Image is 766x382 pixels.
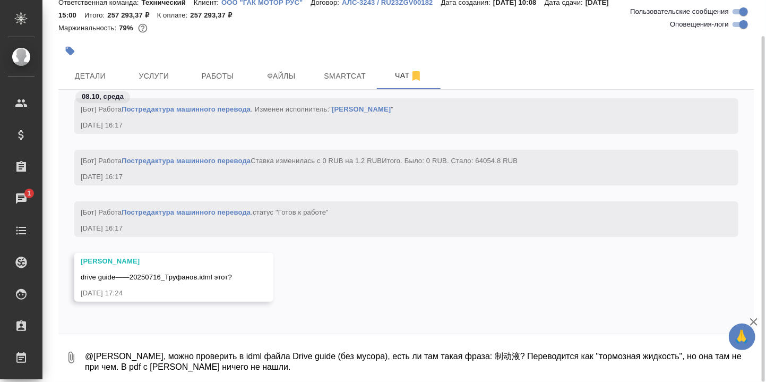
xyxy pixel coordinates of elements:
span: 1 [21,188,37,199]
div: [PERSON_NAME] [81,256,236,267]
span: Пользовательские сообщения [630,6,729,17]
span: Работы [192,70,243,83]
div: [DATE] 16:17 [81,120,701,131]
p: 257 293,37 ₽ [107,11,157,19]
span: Услуги [128,70,179,83]
button: 🙏 [729,324,755,350]
div: [DATE] 16:17 [81,172,701,182]
div: [DATE] 16:17 [81,223,701,234]
div: [DATE] 17:24 [81,288,236,299]
span: drive guide——20250716_Труфанов.idml этот? [81,273,232,281]
span: Smartcat [320,70,371,83]
button: Добавить тэг [58,39,82,63]
p: 257 293,37 ₽ [190,11,239,19]
span: Файлы [256,70,307,83]
svg: Отписаться [410,70,423,82]
span: Детали [65,70,116,83]
span: [Бот] Работа . [81,208,329,216]
span: 🙏 [733,326,751,348]
span: Оповещения-логи [670,19,729,30]
p: 08.10, среда [82,91,124,102]
span: [Бот] Работа Ставка изменилась с 0 RUB на 1.2 RUB [81,157,518,165]
span: статус "Готов к работе" [253,208,329,216]
a: Постредактура машинного перевода [122,208,251,216]
p: Маржинальность: [58,24,119,32]
span: Чат [383,69,434,82]
span: Итого. Было: 0 RUB. Стало: 64054.8 RUB [382,157,518,165]
a: 1 [3,185,40,212]
p: 79% [119,24,135,32]
a: Постредактура машинного перевода [122,157,251,165]
p: Итого: [84,11,107,19]
p: К оплате: [157,11,191,19]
